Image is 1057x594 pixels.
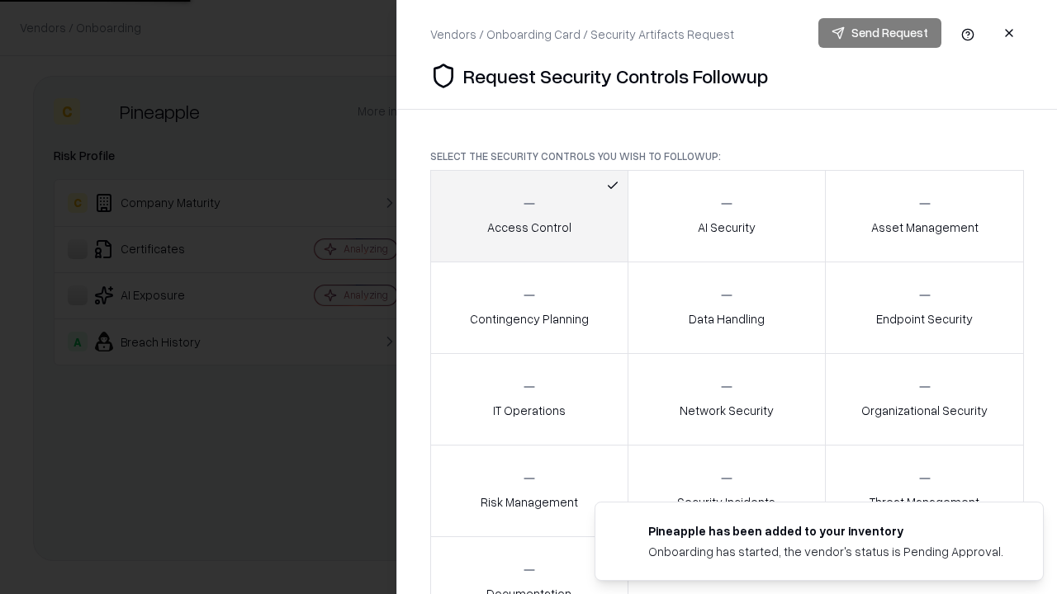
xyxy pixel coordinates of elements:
[487,219,571,236] p: Access Control
[470,310,589,328] p: Contingency Planning
[876,310,973,328] p: Endpoint Security
[481,493,578,511] p: Risk Management
[628,262,827,354] button: Data Handling
[677,493,775,511] p: Security Incidents
[628,170,827,262] button: AI Security
[825,353,1024,445] button: Organizational Security
[430,262,628,354] button: Contingency Planning
[430,445,628,537] button: Risk Management
[825,170,1024,262] button: Asset Management
[628,445,827,537] button: Security Incidents
[680,402,774,419] p: Network Security
[430,353,628,445] button: IT Operations
[870,493,979,511] p: Threat Management
[825,445,1024,537] button: Threat Management
[689,310,765,328] p: Data Handling
[463,63,768,89] p: Request Security Controls Followup
[648,543,1003,560] div: Onboarding has started, the vendor's status is Pending Approval.
[871,219,979,236] p: Asset Management
[698,219,756,236] p: AI Security
[493,402,566,419] p: IT Operations
[430,149,1024,163] p: Select the security controls you wish to followup:
[861,402,988,419] p: Organizational Security
[430,26,734,43] div: Vendors / Onboarding Card / Security Artifacts Request
[825,262,1024,354] button: Endpoint Security
[628,353,827,445] button: Network Security
[430,170,628,262] button: Access Control
[648,522,1003,540] div: Pineapple has been added to your inventory
[615,522,635,542] img: pineappleenergy.com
